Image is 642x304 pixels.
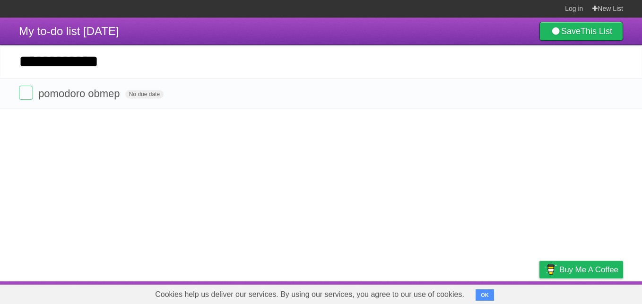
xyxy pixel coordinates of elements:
[495,284,516,302] a: Terms
[564,284,623,302] a: Suggest a feature
[539,22,623,41] a: SaveThis List
[414,284,434,302] a: About
[581,27,612,36] b: This List
[38,88,122,99] span: pomodoro obmep
[544,261,557,277] img: Buy me a coffee
[125,90,164,98] span: No due date
[527,284,552,302] a: Privacy
[19,86,33,100] label: Done
[559,261,618,278] span: Buy me a coffee
[19,25,119,37] span: My to-do list [DATE]
[445,284,483,302] a: Developers
[146,285,474,304] span: Cookies help us deliver our services. By using our services, you agree to our use of cookies.
[476,289,494,301] button: OK
[539,261,623,278] a: Buy me a coffee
